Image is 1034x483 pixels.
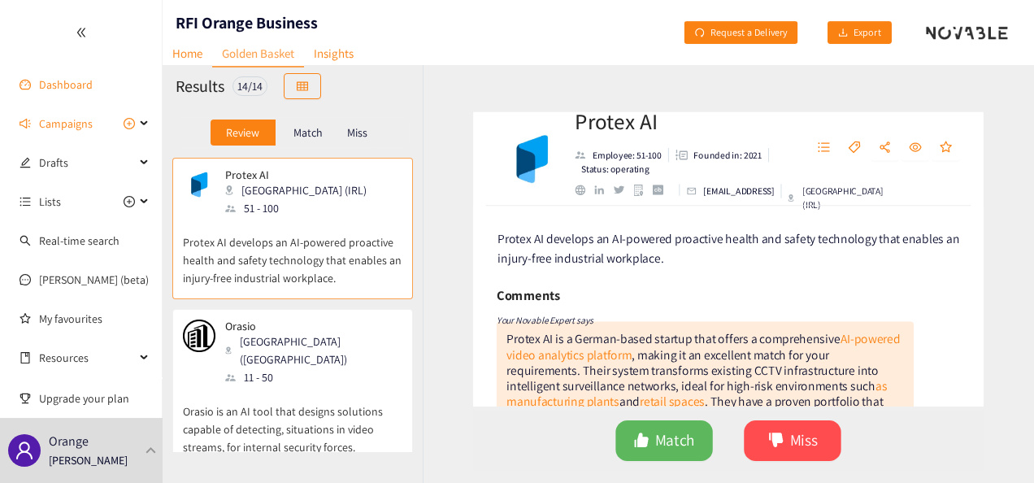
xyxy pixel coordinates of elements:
li: Status [569,158,646,172]
img: Snapshot of the company's website [183,320,215,352]
a: Golden Basket [212,41,304,67]
span: Upgrade your plan [39,382,150,415]
h1: RFI Orange Business [176,11,318,34]
a: as manufacturing plants [498,382,893,416]
span: dislike [770,438,786,457]
p: Orange [49,431,89,451]
p: Orasio is an AI tool that designs solutions capable of detecting, situations in video streams, fo... [183,386,402,456]
p: [EMAIL_ADDRESS] [702,181,776,195]
a: Real-time search [39,233,119,248]
p: Miss [347,126,367,139]
span: user [15,441,34,460]
li: Employees [569,143,667,158]
span: like [630,438,646,457]
a: google maps [630,181,650,193]
span: Match [653,434,694,459]
span: Campaigns [39,107,93,140]
a: retail spaces [636,398,704,416]
a: Insights [304,41,363,66]
img: Snapshot of the company's website [183,168,215,201]
div: [GEOGRAPHIC_DATA] (IRL) [790,181,891,210]
p: Protex AI [225,168,367,181]
span: Request a Delivery [706,24,794,41]
span: double-left [76,27,87,38]
a: Home [163,41,212,66]
p: Employee: 51-100 [588,143,659,158]
button: eye [908,130,937,156]
span: Export [853,24,884,41]
span: redo [688,27,699,40]
div: Protex AI is a German-based startup that offers a comprehensive , making it an excellent match fo... [498,333,907,432]
span: unordered-list [20,196,31,207]
iframe: Chat Widget [953,405,1034,483]
button: star [940,130,969,156]
a: [PERSON_NAME] (beta) [39,272,149,287]
span: table [297,80,308,94]
h2: Protex AI [569,99,793,132]
span: Drafts [39,146,135,179]
span: Protex AI develops an AI-powered proactive health and safety technology that enables an injury-fr... [489,229,969,267]
a: linkedin [589,182,609,192]
span: edit [20,157,31,168]
li: Founded in year [667,143,771,158]
a: My favourites [39,302,150,335]
div: 11 - 50 [225,368,401,386]
div: [GEOGRAPHIC_DATA] (IRL) [225,181,376,199]
a: crunchbase [650,181,670,192]
span: star [948,136,961,150]
span: sound [20,118,31,129]
p: [PERSON_NAME] [49,451,128,469]
button: share-alt [876,130,906,156]
button: table [284,73,321,99]
span: eye [916,136,929,150]
a: twitter [609,182,629,190]
a: AI-powered video analytics platform [498,333,907,367]
div: 14 / 14 [232,76,267,96]
span: Miss [793,434,821,459]
i: Your Novable Expert says [488,316,589,329]
p: Match [293,126,323,139]
h6: Comments [488,285,554,309]
button: unordered-list [813,130,842,156]
button: downloadExport [823,20,897,46]
span: book [20,352,31,363]
button: tag [845,130,874,156]
a: Dashboard [39,77,93,92]
div: Widget de chat [953,405,1034,483]
button: dislikeMiss [745,426,845,468]
span: Resources [39,342,135,374]
p: Founded in: 2021 [693,143,763,158]
span: download [835,27,846,40]
div: [GEOGRAPHIC_DATA] ([GEOGRAPHIC_DATA]) [225,333,401,368]
span: plus-circle [124,196,135,207]
span: unordered-list [821,136,834,150]
span: trophy [20,393,31,404]
p: Review [226,126,259,139]
h2: Results [176,75,224,98]
p: Protex AI develops an AI-powered proactive health and safety technology that enables an injury-fr... [183,217,402,287]
a: website [569,181,589,192]
span: share-alt [884,136,897,150]
span: Lists [39,185,61,218]
button: likeMatch [611,426,712,468]
img: Company Logo [492,122,557,187]
span: plus-circle [124,118,135,129]
button: redoRequest a Delivery [676,20,806,46]
span: tag [853,136,866,150]
p: Status: operating [576,158,646,172]
div: 51 - 100 [225,199,376,217]
p: Orasio [225,320,391,333]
